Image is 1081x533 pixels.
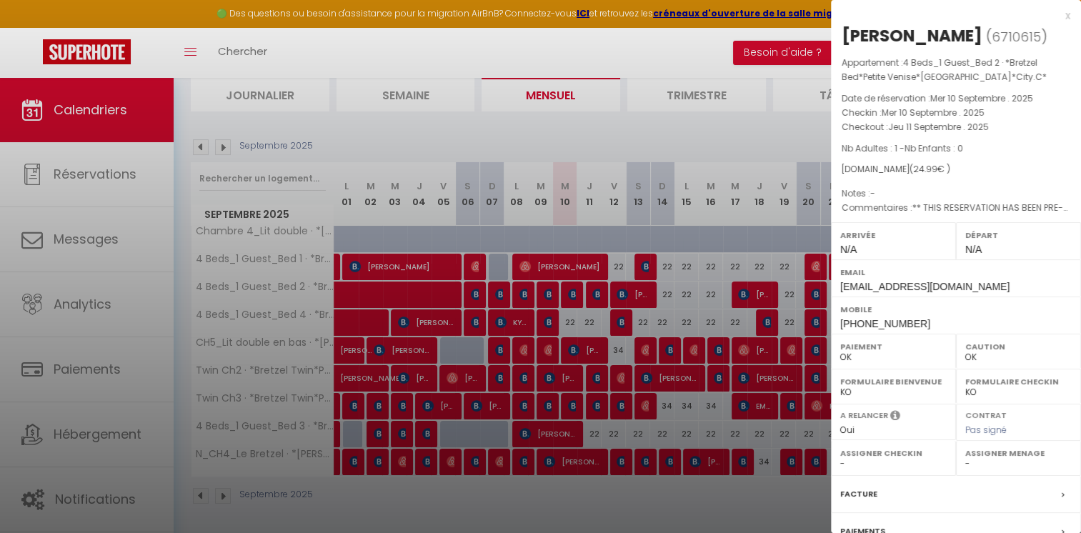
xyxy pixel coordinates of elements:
button: Ouvrir le widget de chat LiveChat [11,6,54,49]
p: Checkout : [842,120,1070,134]
span: 6710615 [992,28,1041,46]
p: Commentaires : [842,201,1070,215]
span: 4 Beds_1 Guest_Bed 2 · *Bretzel Bed*Petite Venise*[GEOGRAPHIC_DATA]*City.C* [842,56,1047,83]
span: Nb Adultes : 1 - [842,142,963,154]
div: [DOMAIN_NAME] [842,163,1070,176]
span: Mer 10 Septembre . 2025 [930,92,1033,104]
span: ( ) [986,26,1047,46]
span: 24.99 [913,163,937,175]
label: Départ [965,228,1072,242]
div: [PERSON_NAME] [842,24,982,47]
span: ( € ) [910,163,950,175]
label: Contrat [965,409,1007,419]
span: [EMAIL_ADDRESS][DOMAIN_NAME] [840,281,1010,292]
label: Assigner Menage [965,446,1072,460]
span: Pas signé [965,424,1007,436]
p: Notes : [842,186,1070,201]
span: N/A [840,244,857,255]
label: Assigner Checkin [840,446,947,460]
span: - [870,187,875,199]
p: Date de réservation : [842,91,1070,106]
label: Mobile [840,302,1072,317]
label: Arrivée [840,228,947,242]
p: Appartement : [842,56,1070,84]
div: x [831,7,1070,24]
span: N/A [965,244,982,255]
iframe: Chat [1020,469,1070,522]
label: Formulaire Checkin [965,374,1072,389]
label: Facture [840,487,877,502]
label: Formulaire Bienvenue [840,374,947,389]
span: [PHONE_NUMBER] [840,318,930,329]
label: Caution [965,339,1072,354]
label: Email [840,265,1072,279]
span: Mer 10 Septembre . 2025 [882,106,985,119]
p: Checkin : [842,106,1070,120]
i: Sélectionner OUI si vous souhaiter envoyer les séquences de messages post-checkout [890,409,900,425]
label: A relancer [840,409,888,422]
span: Nb Enfants : 0 [905,142,963,154]
label: Paiement [840,339,947,354]
span: Jeu 11 Septembre . 2025 [888,121,989,133]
